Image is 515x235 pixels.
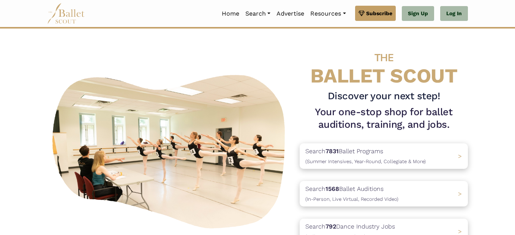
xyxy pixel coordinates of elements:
b: 792 [325,223,336,230]
span: (Summer Intensives, Year-Round, Collegiate & More) [305,159,426,164]
span: (In-Person, Live Virtual, Recorded Video) [305,196,398,202]
a: Resources [307,6,349,22]
b: 7831 [325,148,339,155]
p: Search Ballet Auditions [305,184,398,203]
a: Advertise [273,6,307,22]
a: Home [219,6,242,22]
span: > [458,190,462,197]
a: Log In [440,6,468,21]
h1: Your one-stop shop for ballet auditions, training, and jobs. [300,106,468,132]
span: > [458,152,462,160]
a: Subscribe [355,6,396,21]
h4: BALLET SCOUT [300,44,468,87]
a: Search1568Ballet Auditions(In-Person, Live Virtual, Recorded Video) > [300,181,468,206]
span: Subscribe [366,9,392,17]
a: Sign Up [402,6,434,21]
h3: Discover your next step! [300,90,468,103]
a: Search [242,6,273,22]
img: A group of ballerinas talking to each other in a ballet studio [47,68,294,232]
a: Search7831Ballet Programs(Summer Intensives, Year-Round, Collegiate & More)> [300,143,468,169]
span: > [458,228,462,235]
b: 1568 [325,185,339,192]
img: gem.svg [359,9,365,17]
span: THE [374,51,393,64]
p: Search Ballet Programs [305,146,426,166]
